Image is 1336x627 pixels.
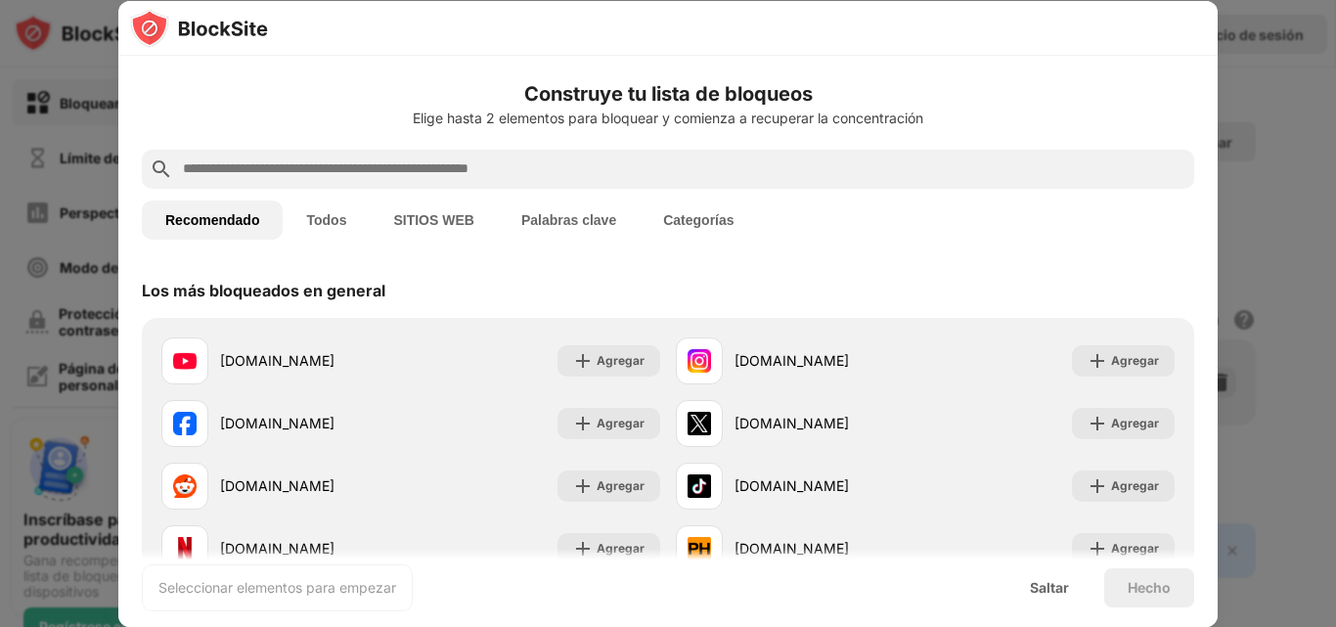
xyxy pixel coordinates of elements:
[688,474,711,498] img: favicons
[688,537,711,560] img: favicons
[413,110,923,126] font: Elige hasta 2 elementos para bloquear y comienza a recuperar la concentración
[640,201,757,240] button: Categorías
[688,412,711,435] img: favicons
[498,201,640,240] button: Palabras clave
[524,82,813,106] font: Construye tu lista de bloqueos
[220,352,334,369] font: [DOMAIN_NAME]
[130,9,268,48] img: logo-blocksite.svg
[1128,579,1171,596] font: Hecho
[283,201,370,240] button: Todos
[597,416,645,430] font: Agregar
[1030,579,1069,596] font: Saltar
[597,541,645,556] font: Agregar
[142,281,385,300] font: Los más bloqueados en general
[173,537,197,560] img: favicons
[220,477,334,494] font: [DOMAIN_NAME]
[165,212,259,228] font: Recomendado
[597,478,645,493] font: Agregar
[173,412,197,435] img: favicons
[1111,478,1159,493] font: Agregar
[521,212,616,228] font: Palabras clave
[735,352,849,369] font: [DOMAIN_NAME]
[597,353,645,368] font: Agregar
[306,212,346,228] font: Todos
[688,349,711,373] img: favicons
[150,157,173,181] img: search.svg
[142,201,283,240] button: Recomendado
[370,201,497,240] button: SITIOS WEB
[220,540,334,557] font: [DOMAIN_NAME]
[173,474,197,498] img: favicons
[735,477,849,494] font: [DOMAIN_NAME]
[158,579,396,596] font: Seleccionar elementos para empezar
[735,415,849,431] font: [DOMAIN_NAME]
[220,415,334,431] font: [DOMAIN_NAME]
[735,540,849,557] font: [DOMAIN_NAME]
[393,212,473,228] font: SITIOS WEB
[663,212,734,228] font: Categorías
[1111,541,1159,556] font: Agregar
[173,349,197,373] img: favicons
